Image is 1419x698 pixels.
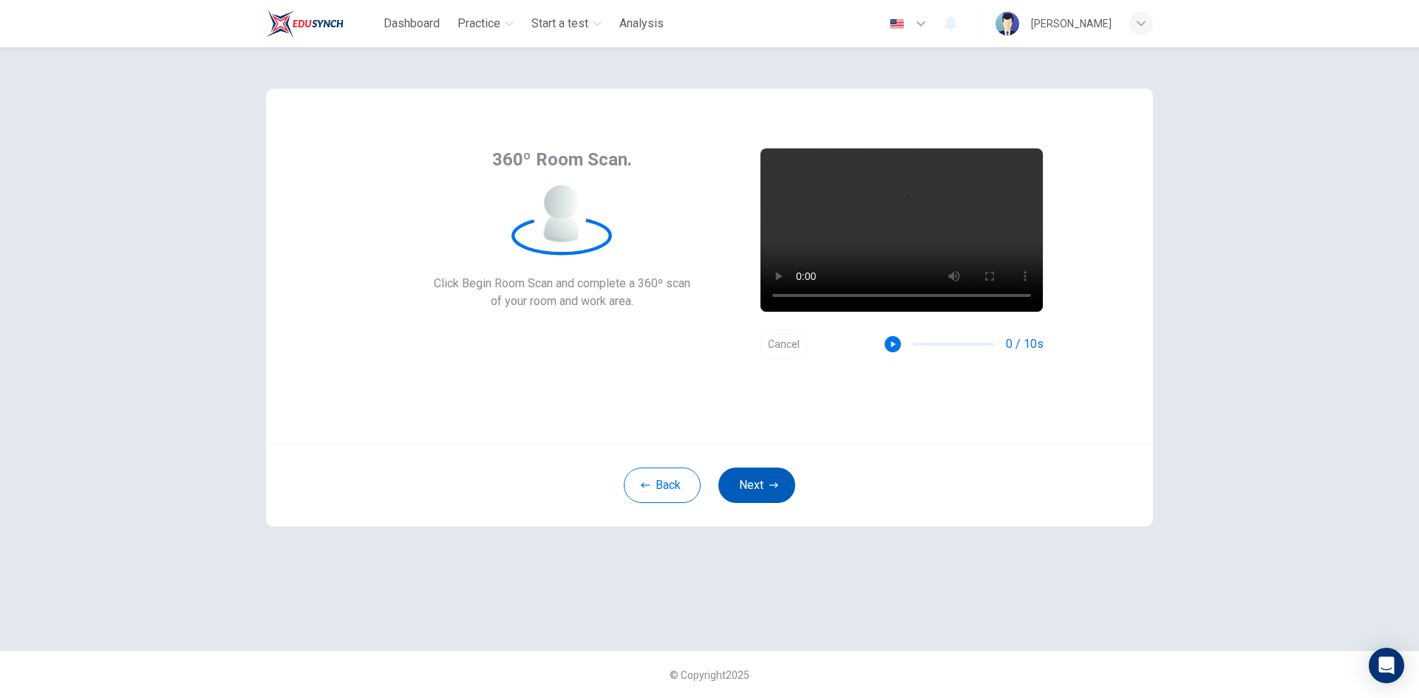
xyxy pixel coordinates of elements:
span: of your room and work area. [434,292,690,310]
img: Profile picture [996,12,1019,35]
span: © Copyright 2025 [670,669,749,681]
button: Start a test [525,10,608,37]
div: [PERSON_NAME] [1031,15,1112,32]
span: Click Begin Room Scan and complete a 360º scan [434,275,690,292]
button: Dashboard [378,10,446,37]
button: Cancel [760,330,807,359]
a: Train Test logo [266,9,378,38]
button: Back [624,468,701,503]
span: 360º Room Scan. [492,148,632,171]
img: en [888,18,906,30]
span: Start a test [531,15,588,32]
span: 0 / 10s [1006,335,1044,353]
button: Analysis [613,10,670,37]
span: Dashboard [384,15,440,32]
button: Practice [452,10,520,37]
span: Practice [457,15,500,32]
button: Next [718,468,795,503]
img: Train Test logo [266,9,344,38]
span: Analysis [619,15,664,32]
div: Open Intercom Messenger [1369,648,1404,683]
